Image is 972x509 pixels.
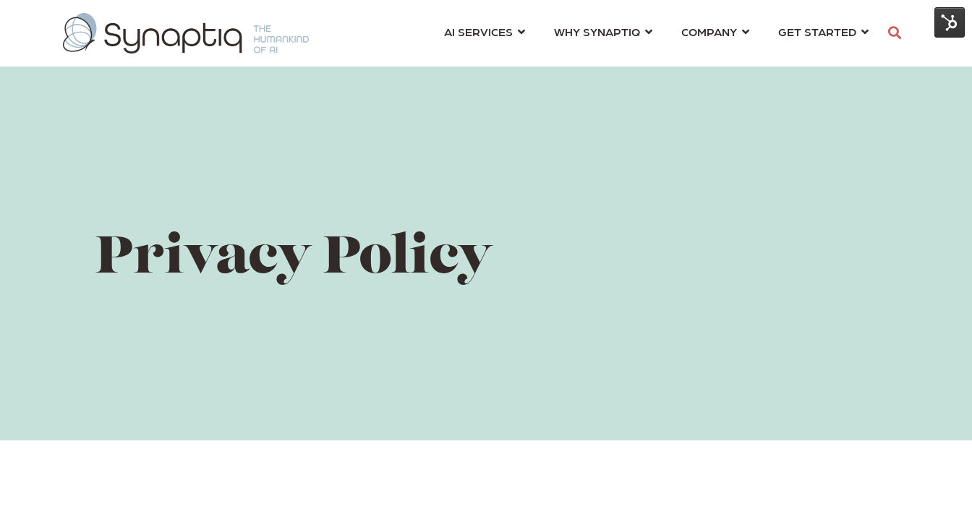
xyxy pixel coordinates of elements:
a: WHY SYNAPTIQ [554,18,652,45]
nav: menu [430,7,883,59]
a: AI SERVICES [444,18,525,45]
a: GET STARTED [778,18,869,45]
img: HubSpot Tools Menu Toggle [934,7,965,38]
span: WHY SYNAPTIQ [554,22,640,41]
span: COMPANY [681,22,737,41]
img: synaptiq logo-1 [63,13,309,54]
h1: Privacy Policy [95,231,877,288]
a: COMPANY [681,18,749,45]
span: GET STARTED [778,22,856,41]
span: AI SERVICES [444,22,513,41]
